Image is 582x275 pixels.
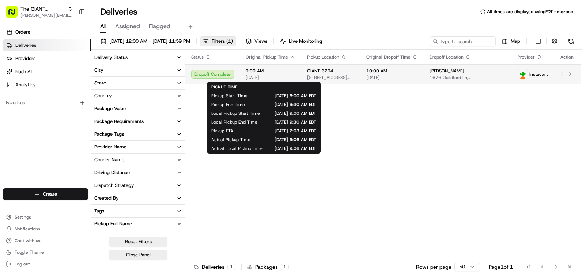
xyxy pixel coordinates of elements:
div: City [94,67,103,74]
div: Provider Name [94,144,126,150]
div: Page 1 of 1 [489,263,513,271]
span: Actual Local Pickup Time [211,146,263,151]
button: State [91,77,185,89]
span: [DATE] 9:00 AM EDT [272,110,316,116]
span: [DATE] [366,75,418,80]
button: Delivery Status [91,51,185,64]
button: The GIANT Company [20,5,65,12]
span: Pickup Start Time [211,93,247,99]
button: Views [242,36,271,46]
span: Live Monitoring [289,38,322,45]
div: Package Requirements [94,118,144,125]
span: [DATE] 9:30 AM EDT [269,119,316,125]
span: Local Pickup End Time [211,119,257,125]
span: 1676 Guildford Ln, [GEOGRAPHIC_DATA], [GEOGRAPHIC_DATA] 17404, [GEOGRAPHIC_DATA] [430,75,506,80]
span: Toggle Theme [15,249,44,255]
button: Package Value [91,102,185,115]
button: Settings [3,212,88,222]
span: Views [254,38,267,45]
button: Pickup Business Name [91,230,185,243]
div: Package Value [94,105,126,112]
span: [DATE] 9:00 AM EDT [259,93,316,99]
img: Nash [7,7,22,22]
input: Clear [19,47,121,55]
span: Dropoff Location [430,54,464,60]
div: Pickup Business Name [94,233,143,240]
div: Deliveries [194,263,235,271]
div: Dispatch Strategy [94,182,134,189]
div: 1 [281,264,289,270]
button: Created By [91,192,185,204]
span: [DATE] 12:00 AM - [DATE] 11:59 PM [109,38,190,45]
span: [STREET_ADDRESS][PERSON_NAME] [307,75,355,80]
button: [PERSON_NAME][EMAIL_ADDRESS][PERSON_NAME][DOMAIN_NAME] [20,12,73,18]
input: Type to search [430,36,496,46]
button: Package Requirements [91,115,185,128]
div: Package Tags [94,131,124,137]
span: Create [43,191,57,197]
button: Driving Distance [91,166,185,179]
div: 📗 [7,107,13,113]
span: Map [511,38,520,45]
div: 💻 [62,107,68,113]
div: Action [559,54,575,60]
button: Pickup Full Name [91,218,185,230]
a: 📗Knowledge Base [4,103,59,116]
button: Notifications [3,224,88,234]
h1: Deliveries [100,6,137,18]
span: Settings [15,214,31,220]
span: Pickup End Time [211,102,245,108]
span: 9:00 AM [246,68,295,74]
a: Providers [3,53,91,64]
span: Filters [212,38,233,45]
a: Orders [3,26,91,38]
button: Reset Filters [109,237,167,247]
span: 10:00 AM [366,68,418,74]
span: Chat with us! [15,238,41,244]
span: [PERSON_NAME] [430,68,464,74]
div: Created By [94,195,119,201]
button: Map [499,36,524,46]
button: Courier Name [91,154,185,166]
a: Nash AI [3,66,91,78]
button: Toggle Theme [3,247,88,257]
span: Original Pickup Time [246,54,288,60]
button: The GIANT Company[PERSON_NAME][EMAIL_ADDRESS][PERSON_NAME][DOMAIN_NAME] [3,3,76,20]
span: Pickup ETA [211,128,233,134]
span: Provider [518,54,535,60]
span: [DATE] 2:03 AM EDT [245,128,316,134]
div: Pickup Full Name [94,221,132,227]
span: Instacart [529,71,548,77]
span: Knowledge Base [15,106,56,113]
span: Orders [15,29,30,35]
button: Country [91,90,185,102]
span: Flagged [149,22,170,31]
button: Tags [91,205,185,217]
a: Powered byPylon [52,124,88,129]
div: State [94,80,106,86]
span: [DATE] 9:30 AM EDT [257,102,316,108]
button: Filters(1) [200,36,236,46]
a: 💻API Documentation [59,103,120,116]
button: Dispatch Strategy [91,179,185,192]
div: Favorites [3,97,88,109]
span: Assigned [115,22,140,31]
p: Welcome 👋 [7,29,133,41]
span: Analytics [15,82,35,88]
span: Pylon [73,124,88,129]
div: Tags [94,208,104,214]
button: Chat with us! [3,236,88,246]
button: Start new chat [124,72,133,81]
div: Start new chat [25,70,120,77]
span: Pickup Location [307,54,339,60]
div: Courier Name [94,157,124,163]
p: Rows per page [416,263,451,271]
button: Package Tags [91,128,185,140]
a: Deliveries [3,39,91,51]
button: Close Panel [109,250,167,260]
span: All times are displayed using EDT timezone [487,9,573,15]
button: Live Monitoring [277,36,325,46]
div: Delivery Status [94,54,128,61]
